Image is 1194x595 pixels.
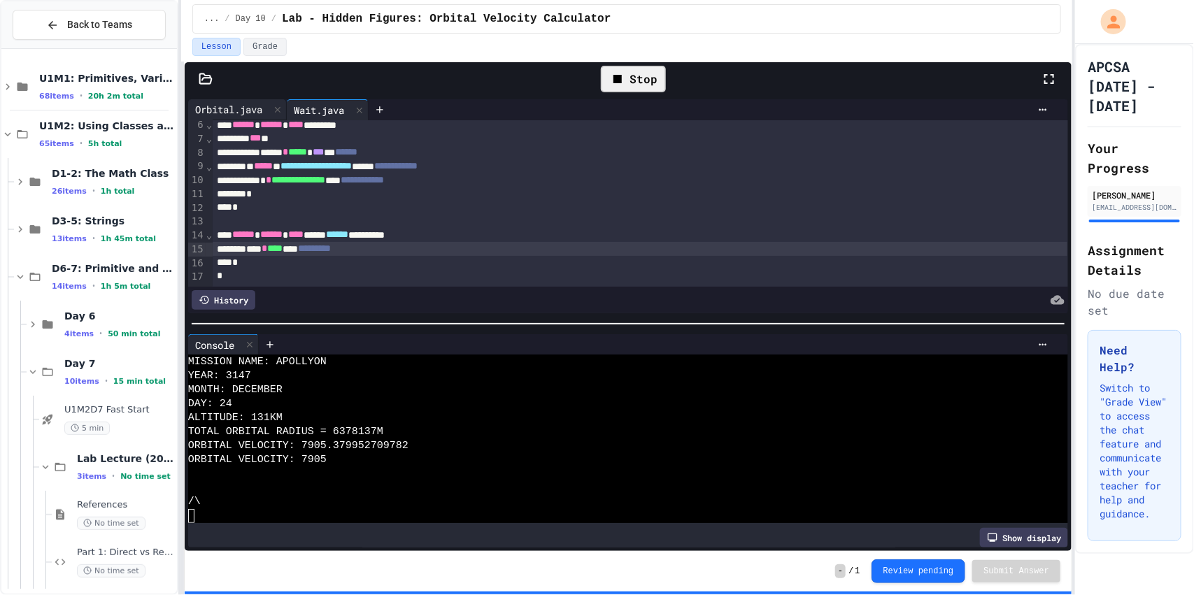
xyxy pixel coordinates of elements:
div: 15 [188,243,206,257]
button: Lesson [192,38,241,56]
div: 7 [188,132,206,146]
h1: APCSA [DATE] - [DATE] [1088,57,1181,115]
span: • [92,233,95,244]
span: No time set [77,564,145,578]
span: References [77,499,174,511]
span: ORBITAL VELOCITY: 7905 [188,453,327,467]
span: MONTH: DECEMBER [188,383,283,397]
span: Fold line [206,229,213,241]
span: 1h total [101,187,135,196]
button: Grade [243,38,287,56]
span: Fold line [206,161,213,172]
span: / [225,13,229,24]
span: • [92,185,95,196]
span: Part 1: Direct vs Reference Storage [77,547,174,559]
div: 17 [188,270,206,284]
span: /\ [188,495,201,509]
div: [EMAIL_ADDRESS][DOMAIN_NAME] [1092,202,1177,213]
div: No due date set [1088,285,1181,319]
span: • [80,90,83,101]
span: 20h 2m total [88,92,143,101]
span: YEAR: 3147 [188,369,251,383]
span: Day 10 [236,13,266,24]
div: My Account [1086,6,1130,38]
span: • [92,280,95,292]
span: No time set [77,517,145,530]
div: Wait.java [287,103,351,117]
span: • [99,328,102,339]
span: 5 min [64,422,110,435]
span: 50 min total [108,329,160,338]
span: ORBITAL VELOCITY: 7905.379952709782 [188,439,408,453]
span: 10 items [64,377,99,386]
span: 1h 45m total [101,234,156,243]
span: Lab Lecture (20 mins) [77,452,174,465]
span: U1M2: Using Classes and Objects [39,120,174,132]
span: ALTITUDE: 131KM [188,411,283,425]
span: 4 items [64,329,94,338]
span: ... [204,13,220,24]
span: 1h 5m total [101,282,151,291]
button: Review pending [872,559,966,583]
span: D6-7: Primitive and Object Types [52,262,174,275]
h2: Assignment Details [1088,241,1181,280]
div: Orbital.java [188,102,269,117]
div: Show display [980,528,1068,547]
div: History [192,290,255,310]
div: [PERSON_NAME] [1092,189,1177,201]
p: Switch to "Grade View" to access the chat feature and communicate with your teacher for help and ... [1100,381,1170,521]
span: Day 7 [64,357,174,370]
h3: Need Help? [1100,342,1170,375]
span: • [80,138,83,149]
span: / [271,13,276,24]
div: 13 [188,215,206,229]
span: No time set [120,472,171,481]
span: 68 items [39,92,74,101]
span: 1 [855,566,860,577]
span: D3-5: Strings [52,215,174,227]
span: - [835,564,846,578]
div: 11 [188,187,206,201]
span: DAY: 24 [188,397,232,411]
span: 14 items [52,282,87,291]
div: 8 [188,146,206,160]
span: Fold line [206,119,213,130]
div: 16 [188,257,206,271]
button: Back to Teams [13,10,166,40]
span: / [848,566,853,577]
span: TOTAL ORBITAL RADIUS = 6378137M [188,425,383,439]
span: U1M1: Primitives, Variables, Basic I/O [39,72,174,85]
span: D1-2: The Math Class [52,167,174,180]
h2: Your Progress [1088,138,1181,178]
div: Orbital.java [188,99,287,120]
span: 3 items [77,472,106,481]
span: • [112,471,115,482]
span: 65 items [39,139,74,148]
span: U1M2D7 Fast Start [64,404,174,416]
span: 13 items [52,234,87,243]
button: Submit Answer [972,560,1060,582]
span: 26 items [52,187,87,196]
div: Console [188,334,259,355]
div: 12 [188,201,206,215]
span: 15 min total [113,377,166,386]
div: Wait.java [287,99,369,120]
span: 5h total [88,139,122,148]
span: Lab - Hidden Figures: Orbital Velocity Calculator [282,10,611,27]
div: Stop [601,66,666,92]
div: 14 [188,229,206,243]
span: Fold line [206,133,213,144]
span: Submit Answer [983,566,1049,577]
div: Console [188,338,241,352]
div: 9 [188,159,206,173]
div: 6 [188,118,206,132]
span: Day 6 [64,310,174,322]
span: • [105,375,108,387]
div: 10 [188,173,206,187]
span: Back to Teams [67,17,132,32]
span: MISSION NAME: APOLLYON [188,355,327,369]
